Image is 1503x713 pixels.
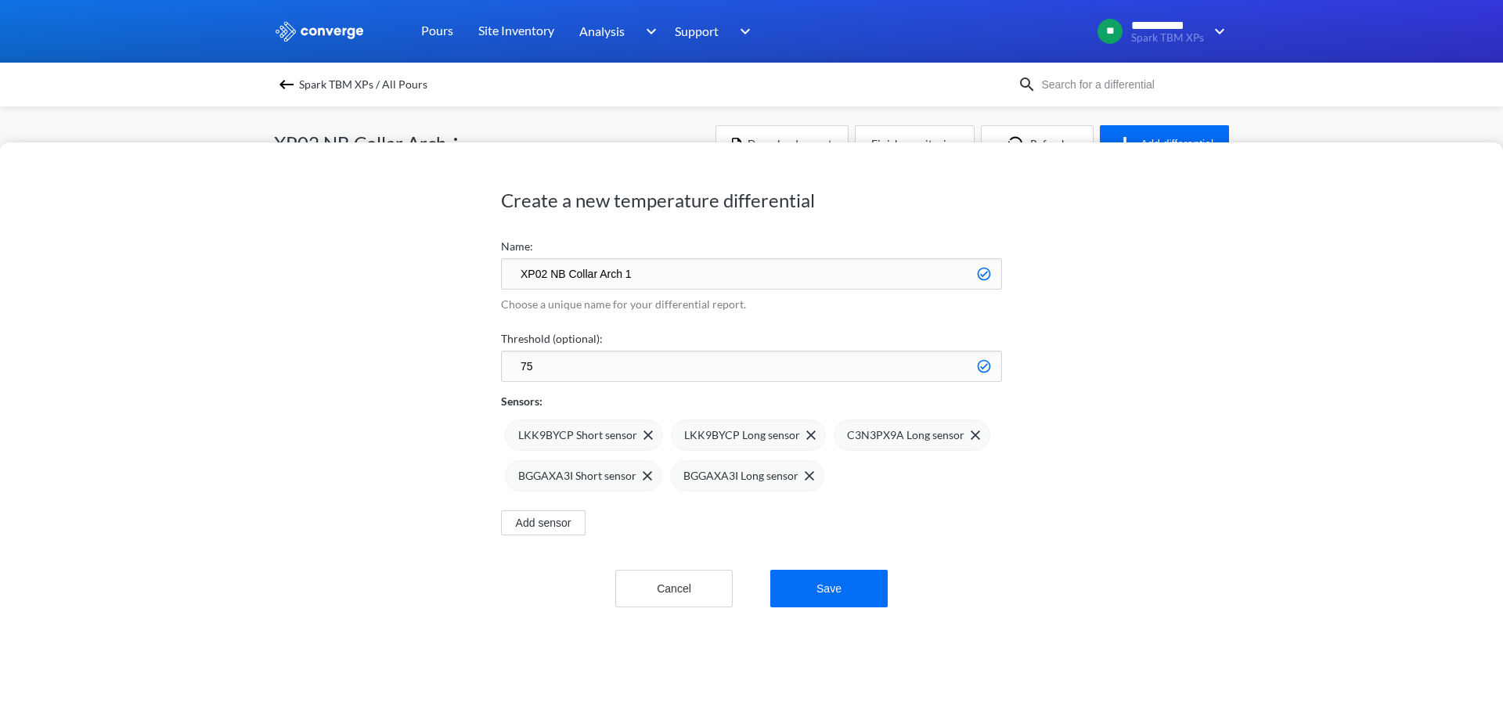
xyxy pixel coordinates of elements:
[518,467,636,484] span: BGGAXA3I Short sensor
[806,430,816,440] img: close-icon.svg
[277,75,296,94] img: backspace.svg
[501,238,1002,255] label: Name:
[1036,76,1226,93] input: Search for a differential
[501,330,1002,347] label: Threshold (optional):
[299,74,427,95] span: Spark TBM XPs / All Pours
[501,258,1002,290] input: Eg. TempDiff Deep Pour Basement C1sX
[501,296,1002,313] p: Choose a unique name for your differential report.
[501,510,586,535] button: Add sensor
[501,393,542,410] p: Sensors:
[643,430,653,440] img: close-icon.svg
[274,21,365,41] img: logo_ewhite.svg
[675,21,719,41] span: Support
[579,21,625,41] span: Analysis
[730,22,755,41] img: downArrow.svg
[643,471,652,481] img: close-icon.svg
[518,427,637,444] span: LKK9BYCP Short sensor
[1131,32,1204,44] span: Spark TBM XPs
[684,427,800,444] span: LKK9BYCP Long sensor
[615,570,733,607] button: Cancel
[805,471,814,481] img: close-icon.svg
[501,188,1002,213] h1: Create a new temperature differential
[1204,22,1229,41] img: downArrow.svg
[501,351,1002,382] input: Eg. 28°C
[770,570,888,607] button: Save
[636,22,661,41] img: downArrow.svg
[847,427,964,444] span: C3N3PX9A Long sensor
[683,467,798,484] span: BGGAXA3I Long sensor
[1018,75,1036,94] img: icon-search.svg
[971,430,980,440] img: close-icon.svg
